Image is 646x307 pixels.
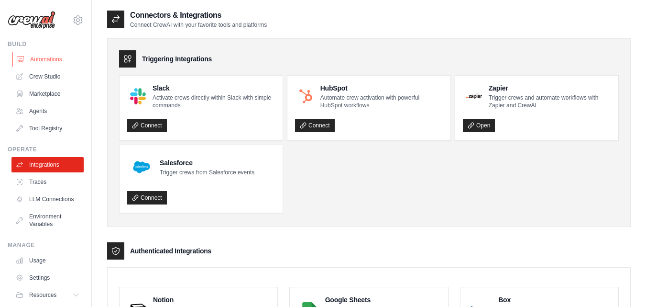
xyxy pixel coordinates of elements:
h3: Triggering Integrations [142,54,212,64]
h2: Connectors & Integrations [130,10,267,21]
a: Connect [127,119,167,132]
div: Manage [8,241,84,249]
a: Marketplace [11,86,84,102]
a: Usage [11,253,84,268]
h4: HubSpot [320,83,443,93]
a: Environment Variables [11,209,84,232]
p: Activate crews directly within Slack with simple commands [153,94,275,109]
img: Logo [8,11,55,29]
p: Trigger crews and automate workflows with Zapier and CrewAI [489,94,611,109]
a: Connect [295,119,335,132]
img: HubSpot Logo [298,89,314,104]
img: Salesforce Logo [130,156,153,179]
p: Automate crew activation with powerful HubSpot workflows [320,94,443,109]
h4: Zapier [489,83,611,93]
a: Connect [127,191,167,205]
a: Settings [11,270,84,285]
h4: Salesforce [160,158,254,168]
div: Build [8,40,84,48]
a: Open [463,119,495,132]
a: Tool Registry [11,121,84,136]
img: Slack Logo [130,88,146,104]
a: Agents [11,103,84,119]
a: Crew Studio [11,69,84,84]
a: LLM Connections [11,192,84,207]
h4: Notion [153,295,270,305]
a: Traces [11,174,84,190]
p: Connect CrewAI with your favorite tools and platforms [130,21,267,29]
a: Automations [12,52,85,67]
div: Operate [8,146,84,153]
p: Trigger crews from Salesforce events [160,169,254,176]
h4: Box [498,295,611,305]
h4: Slack [153,83,275,93]
h3: Authenticated Integrations [130,246,211,256]
span: Resources [29,291,56,299]
h4: Google Sheets [325,295,440,305]
a: Integrations [11,157,84,172]
button: Resources [11,287,84,303]
img: Zapier Logo [466,93,482,99]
